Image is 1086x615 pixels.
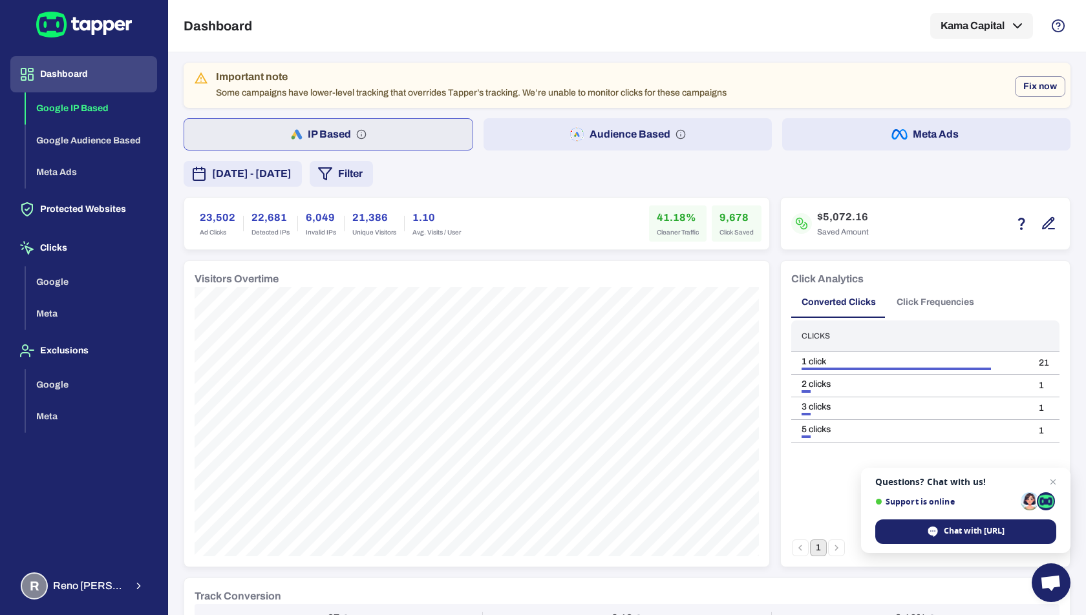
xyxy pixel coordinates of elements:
span: Saved Amount [817,227,869,238]
a: Exclusions [10,344,157,355]
svg: IP based: Search, Display, and Shopping. [356,129,367,140]
th: Clicks [791,320,1028,352]
span: Ad Clicks [200,228,235,237]
h6: Visitors Overtime [195,271,279,287]
a: Protected Websites [10,203,157,214]
span: Invalid IPs [306,228,336,237]
a: Google IP Based [26,102,157,113]
button: Google [26,369,157,401]
h6: Click Analytics [791,271,864,287]
span: Avg. Visits / User [412,228,461,237]
button: Fix now [1015,76,1065,97]
span: Unique Visitors [352,228,396,237]
button: RReno [PERSON_NAME] [10,567,157,605]
span: [DATE] - [DATE] [212,166,292,182]
div: 1 click [802,356,1018,368]
h6: Track Conversion [195,589,281,604]
button: Audience Based [484,118,772,151]
span: Questions? Chat with us! [875,477,1056,487]
a: Google [26,275,157,286]
button: IP Based [184,118,473,151]
button: Google IP Based [26,92,157,125]
span: Detected IPs [251,228,290,237]
button: page 1 [810,539,827,556]
svg: Audience based: Search, Display, Shopping, Video Performance Max, Demand Generation [676,129,686,140]
td: 21 [1028,352,1059,375]
span: Reno [PERSON_NAME] [53,579,125,592]
button: Protected Websites [10,191,157,227]
td: 1 [1028,375,1059,397]
h6: $5,072.16 [817,209,869,225]
a: Google Audience Based [26,134,157,145]
button: Dashboard [10,56,157,92]
div: Important note [216,70,727,83]
div: 5 clicks [802,424,1018,435]
button: Meta [26,401,157,433]
span: Chat with [URL] [875,519,1056,544]
div: R [21,572,48,599]
nav: pagination navigation [791,539,846,556]
span: Support is online [875,497,1016,506]
h6: 41.18% [657,210,699,225]
a: Google [26,378,157,389]
button: Meta Ads [26,156,157,189]
button: [DATE] - [DATE] [184,161,302,187]
span: Chat with [URL] [944,525,1005,537]
a: Open chat [1032,563,1070,602]
button: Estimation based on the quantity of invalid click x cost-per-click. [1010,213,1032,235]
h6: 1.10 [412,210,461,225]
button: Exclusions [10,333,157,369]
div: 3 clicks [802,401,1018,413]
td: 1 [1028,420,1059,443]
button: Clicks [10,230,157,266]
h6: 6,049 [306,210,336,225]
a: Meta [26,410,157,421]
button: Google [26,266,157,298]
a: Meta [26,307,157,318]
a: Meta Ads [26,166,157,177]
h6: 23,502 [200,210,235,225]
span: Click Saved [719,228,754,237]
button: Click Frequencies [886,287,985,318]
div: Some campaigns have lower-level tracking that overrides Tapper’s tracking. We’re unable to monito... [216,67,727,104]
h6: 21,386 [352,210,396,225]
button: Converted Clicks [791,287,886,318]
td: 1 [1028,397,1059,420]
div: 2 clicks [802,379,1018,390]
button: Meta [26,298,157,330]
h6: 22,681 [251,210,290,225]
a: Clicks [10,242,157,253]
button: Kama Capital [930,13,1033,39]
button: Google Audience Based [26,125,157,157]
a: Dashboard [10,68,157,79]
h5: Dashboard [184,18,252,34]
button: Meta Ads [782,118,1070,151]
h6: 9,678 [719,210,754,225]
span: Cleaner Traffic [657,228,699,237]
button: Filter [310,161,373,187]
